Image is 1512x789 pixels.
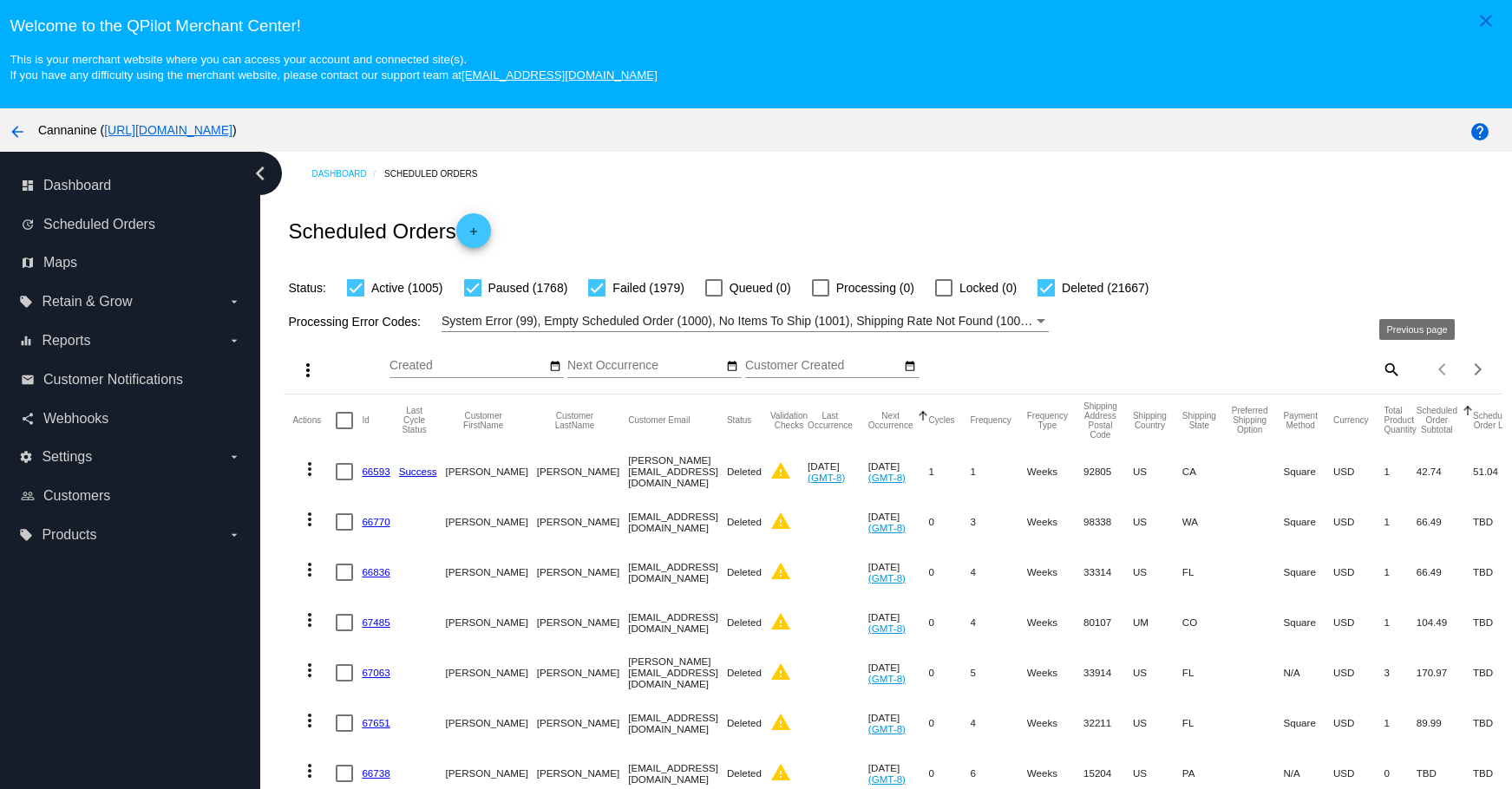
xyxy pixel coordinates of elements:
mat-cell: [PERSON_NAME] [446,447,537,497]
span: Deleted [727,566,762,577]
mat-cell: Square [1283,497,1332,547]
button: Change sorting for Subtotal [1417,406,1457,434]
mat-cell: USD [1333,547,1384,597]
i: dashboard [21,179,35,192]
span: Processing (0) [836,277,914,298]
mat-cell: US [1133,447,1182,497]
mat-icon: add [463,225,484,246]
input: Next Occurrence [567,359,723,373]
mat-icon: more_vert [299,459,320,479]
small: This is your merchant website where you can access your account and connected site(s). If you hav... [10,53,657,82]
a: email Customer Notifications [21,366,241,394]
button: Change sorting for ShippingState [1182,411,1216,430]
mat-cell: [EMAIL_ADDRESS][DOMAIN_NAME] [628,547,727,597]
a: update Scheduled Orders [21,211,241,238]
mat-cell: 104.49 [1417,597,1473,648]
mat-cell: [DATE] [868,597,929,648]
span: Customers [43,488,110,504]
mat-icon: more_vert [299,509,320,530]
mat-icon: date_range [726,360,738,374]
span: Failed (1979) [612,277,684,298]
mat-cell: Weeks [1027,497,1083,547]
mat-cell: 4 [971,547,1027,597]
button: Next page [1461,352,1496,387]
span: Active (1005) [371,277,442,298]
a: [URL][DOMAIN_NAME] [104,123,232,137]
button: Change sorting for Status [727,415,751,426]
i: arrow_drop_down [227,450,241,464]
h2: Scheduled Orders [288,213,490,248]
h3: Welcome to the QPilot Merchant Center! [10,16,1502,36]
mat-cell: Weeks [1027,547,1083,597]
button: Change sorting for PaymentMethod.Type [1283,411,1317,430]
a: 66770 [362,516,389,527]
mat-cell: US [1133,497,1182,547]
mat-cell: 0 [928,497,970,547]
a: (GMT-8) [868,623,906,634]
button: Change sorting for CurrencyIso [1333,415,1369,426]
mat-cell: Square [1283,547,1332,597]
mat-cell: Weeks [1027,648,1083,698]
button: Change sorting for CustomerEmail [628,415,690,426]
mat-cell: [PERSON_NAME] [537,597,628,648]
mat-cell: [DATE] [868,447,929,497]
mat-cell: CA [1182,447,1232,497]
span: Reports [42,333,90,349]
mat-cell: [DATE] [808,447,868,497]
mat-icon: date_range [549,360,561,374]
mat-cell: 0 [928,597,970,648]
button: Change sorting for Cycles [928,415,954,426]
mat-cell: 5 [971,648,1027,698]
button: Change sorting for CustomerFirstName [446,411,521,430]
mat-icon: warning [770,561,791,582]
mat-cell: Square [1283,447,1332,497]
mat-cell: [PERSON_NAME] [446,497,537,547]
mat-cell: [EMAIL_ADDRESS][DOMAIN_NAME] [628,698,727,748]
i: chevron_left [246,160,274,187]
mat-cell: US [1133,648,1182,698]
mat-icon: warning [770,712,791,733]
mat-cell: Weeks [1027,597,1083,648]
mat-cell: 0 [928,648,970,698]
a: (GMT-8) [868,572,906,584]
mat-icon: arrow_back [7,121,28,142]
span: Retain & Grow [42,294,132,310]
span: Deleted [727,667,762,678]
mat-cell: US [1133,547,1182,597]
mat-cell: 3 [971,497,1027,547]
a: dashboard Dashboard [21,172,241,199]
mat-cell: [EMAIL_ADDRESS][DOMAIN_NAME] [628,597,727,648]
mat-cell: USD [1333,698,1384,748]
mat-icon: search [1380,355,1401,382]
mat-header-cell: Total Product Quantity [1384,394,1417,447]
mat-cell: [PERSON_NAME] [446,597,537,648]
a: (GMT-8) [868,673,906,684]
span: Webhooks [43,411,108,427]
a: share Webhooks [21,405,241,433]
mat-cell: USD [1333,447,1384,497]
a: people_outline Customers [21,482,241,510]
span: Paused (1768) [488,277,568,298]
button: Change sorting for Frequency [971,415,1011,426]
input: Created [389,359,546,373]
span: Maps [43,255,77,271]
mat-cell: 4 [971,698,1027,748]
button: Change sorting for ShippingCountry [1133,411,1167,430]
mat-cell: US [1133,698,1182,748]
span: Deleted [727,717,762,728]
mat-cell: 3 [1384,648,1417,698]
mat-cell: 33314 [1083,547,1133,597]
mat-cell: 80107 [1083,597,1133,648]
mat-icon: date_range [904,360,916,374]
span: Customer Notifications [43,372,183,388]
button: Change sorting for FrequencyType [1027,411,1068,430]
button: Change sorting for CustomerLastName [537,411,612,430]
mat-cell: 66.49 [1417,497,1473,547]
span: Settings [42,449,92,465]
mat-cell: 1 [928,447,970,497]
mat-cell: Square [1283,698,1332,748]
mat-cell: CO [1182,597,1232,648]
mat-cell: [PERSON_NAME] [537,497,628,547]
a: 66836 [362,566,389,577]
mat-cell: 1 [1384,547,1417,597]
